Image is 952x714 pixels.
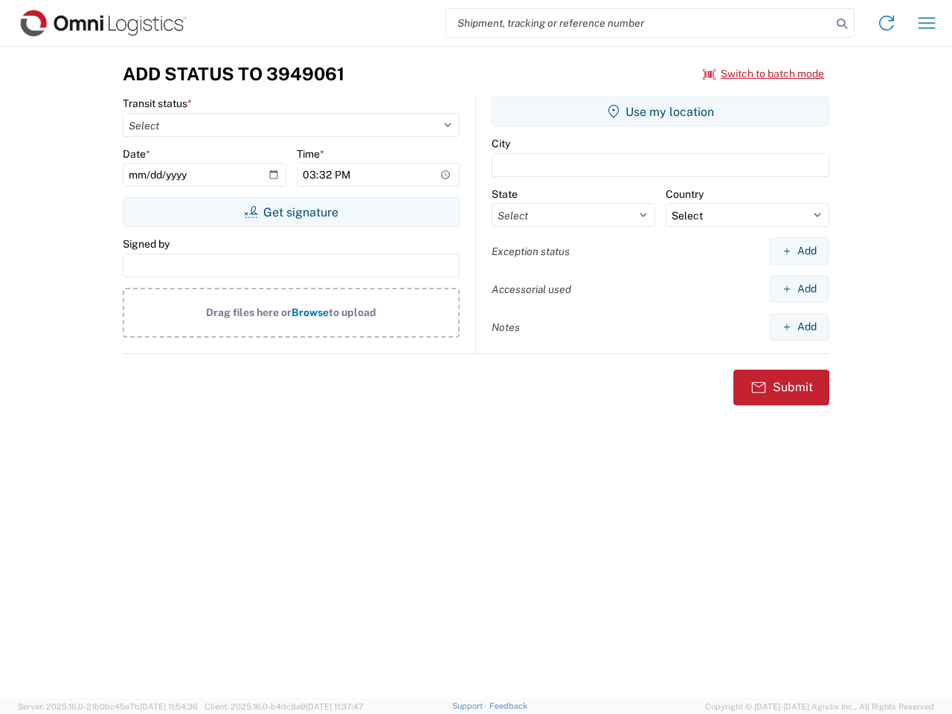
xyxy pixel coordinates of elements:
[123,63,344,85] h3: Add Status to 3949061
[123,197,460,227] button: Get signature
[769,237,829,265] button: Add
[123,97,192,110] label: Transit status
[297,147,324,161] label: Time
[446,9,832,37] input: Shipment, tracking or reference number
[492,245,570,258] label: Exception status
[329,306,376,318] span: to upload
[666,187,704,201] label: Country
[492,321,520,334] label: Notes
[123,147,150,161] label: Date
[703,62,824,86] button: Switch to batch mode
[489,701,527,710] a: Feedback
[452,701,489,710] a: Support
[18,702,198,711] span: Server: 2025.16.0-21b0bc45e7b
[206,306,292,318] span: Drag files here or
[733,370,829,405] button: Submit
[205,702,364,711] span: Client: 2025.16.0-b4dc8a9
[140,702,198,711] span: [DATE] 11:54:36
[769,313,829,341] button: Add
[705,700,934,713] span: Copyright © [DATE]-[DATE] Agistix Inc., All Rights Reserved
[492,187,518,201] label: State
[492,283,571,296] label: Accessorial used
[492,97,829,126] button: Use my location
[769,275,829,303] button: Add
[123,237,170,251] label: Signed by
[492,137,510,150] label: City
[306,702,364,711] span: [DATE] 11:37:47
[292,306,329,318] span: Browse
